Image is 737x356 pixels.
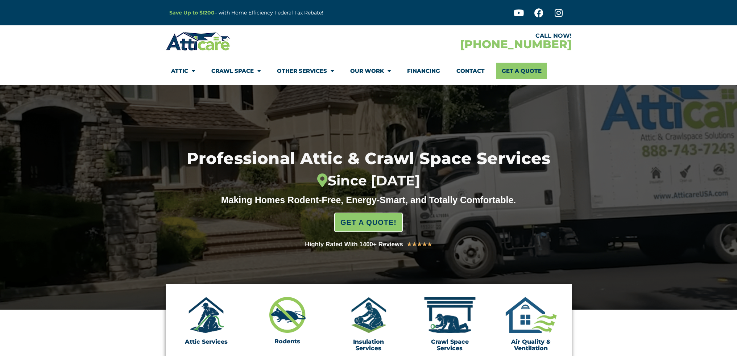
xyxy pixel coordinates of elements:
[149,151,588,189] h1: Professional Attic & Crawl Space Services
[353,338,384,352] a: Insulation Services
[407,240,412,249] i: ★
[407,63,440,79] a: Financing
[207,194,530,205] div: Making Homes Rodent-Free, Energy-Smart, and Totally Comfortable.
[369,33,572,39] div: CALL NOW!
[185,338,228,345] a: Attic Services
[431,338,469,352] a: Crawl Space Services
[340,215,397,230] span: GET A QUOTE!
[407,240,432,249] div: 5/5
[169,9,215,16] a: Save Up to $1200
[350,63,391,79] a: Our Work
[427,240,432,249] i: ★
[169,9,404,17] p: – with Home Efficiency Federal Tax Rebate!
[496,63,547,79] a: Get A Quote
[211,63,261,79] a: Crawl Space
[171,63,195,79] a: Attic
[422,240,427,249] i: ★
[149,173,588,189] div: Since [DATE]
[171,63,566,79] nav: Menu
[305,239,403,250] div: Highly Rated With 1400+ Reviews
[511,338,551,352] a: Air Quality & Ventilation
[334,213,403,232] a: GET A QUOTE!
[417,240,422,249] i: ★
[277,63,334,79] a: Other Services
[274,338,300,345] a: Rodents
[456,63,485,79] a: Contact
[412,240,417,249] i: ★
